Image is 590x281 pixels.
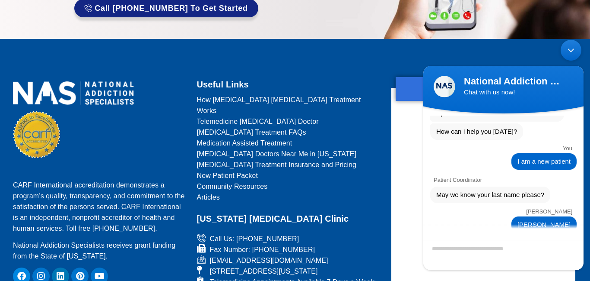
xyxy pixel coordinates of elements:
span: Medication Assisted Treatment [197,138,292,149]
span: [MEDICAL_DATA] Treatment FAQs [197,127,306,138]
a: [MEDICAL_DATA] Treatment Insurance and Pricing [197,159,381,170]
h1: Few Steps Away From [MEDICAL_DATA] Addiction Recovery [93,101,496,133]
h2: Contact Us [396,81,571,97]
a: Fax Number: [PHONE_NUMBER] [197,244,381,255]
a: Start online telemedicine [MEDICAL_DATA] treatment for [MEDICAL_DATA] addiction recovery [DATE]! [9,6,314,29]
span: Fax Number: [PHONE_NUMBER] [208,244,315,255]
a: Articles [197,192,381,203]
img: NAS_email_signature-removebg-preview.png [81,44,124,64]
textarea: Type your message and hit 'Enter' [4,236,165,267]
span: Call Us: [PHONE_NUMBER] [208,233,299,244]
a: Telemedicine [MEDICAL_DATA] Doctor [197,116,381,127]
a: [PHONE_NUMBER] [362,10,560,26]
a: Community Resources [197,181,381,192]
a: [MEDICAL_DATA] Treatment FAQs [197,127,381,138]
span: [MEDICAL_DATA] Doctors Near Me in [US_STATE] [197,149,357,159]
iframe: SalesIQ Chatwindow [419,36,588,275]
p: Get started by answering the necessary questions below to help us determine which program is righ... [72,155,518,179]
a: Our Treatment Process [264,36,373,56]
span: [STREET_ADDRESS][US_STATE] [208,266,318,277]
a: New Patient Packet [197,170,381,181]
span: Call [PHONE_NUMBER] to Get Started [95,4,248,12]
span: Get Started [513,50,552,58]
div: Navigation go back [10,45,22,58]
span: [EMAIL_ADDRESS][DOMAIN_NAME] [208,255,328,266]
a: [MEDICAL_DATA] Doctors Near Me in [US_STATE] [197,149,381,159]
span: [PHONE_NUMBER] [381,13,522,23]
span: Telemedicine [MEDICAL_DATA] Doctor [197,116,319,127]
span: We're online! [50,109,119,197]
span: New Patient Packet [197,170,258,181]
a: Patient Resources [265,56,355,75]
h2: Useful Links [197,77,381,92]
img: national addiction specialists online suboxone doctors clinic for opioid addiction treatment [13,81,134,104]
a: Articles [226,56,265,75]
img: CARF Seal [13,111,60,158]
span: Community Resources [197,181,268,192]
a: Get Started [502,45,573,63]
p: CARF International accreditation demonstrates a program’s quality, transparency, and commitment t... [13,180,186,234]
h2: [US_STATE] [MEDICAL_DATA] Clinic [197,211,381,226]
span: Articles [197,192,220,203]
a: About Us [209,36,263,56]
span: [MEDICAL_DATA] Treatment Insurance and Pricing [197,159,357,170]
div: Minimize live chat window [142,4,162,25]
div: Chat with us now [58,45,158,57]
p: National Addiction Specialists receives grant funding from the State of [US_STATE]. [13,240,186,262]
a: Call Us: [PHONE_NUMBER] [197,233,381,244]
a: Medication Assisted Treatment [197,138,381,149]
a: How [MEDICAL_DATA] [MEDICAL_DATA] Treatment Works [197,94,381,116]
span: Start online telemedicine [MEDICAL_DATA] treatment for [MEDICAL_DATA] addiction recovery [DATE]! [25,6,314,29]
